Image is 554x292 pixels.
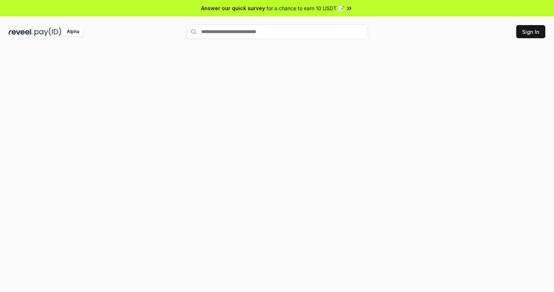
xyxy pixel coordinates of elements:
span: for a chance to earn 10 USDT 📝 [266,4,344,12]
span: Answer our quick survey [201,4,265,12]
img: pay_id [34,27,61,36]
img: reveel_dark [9,27,33,36]
div: Alpha [63,27,83,36]
button: Sign In [516,25,545,38]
